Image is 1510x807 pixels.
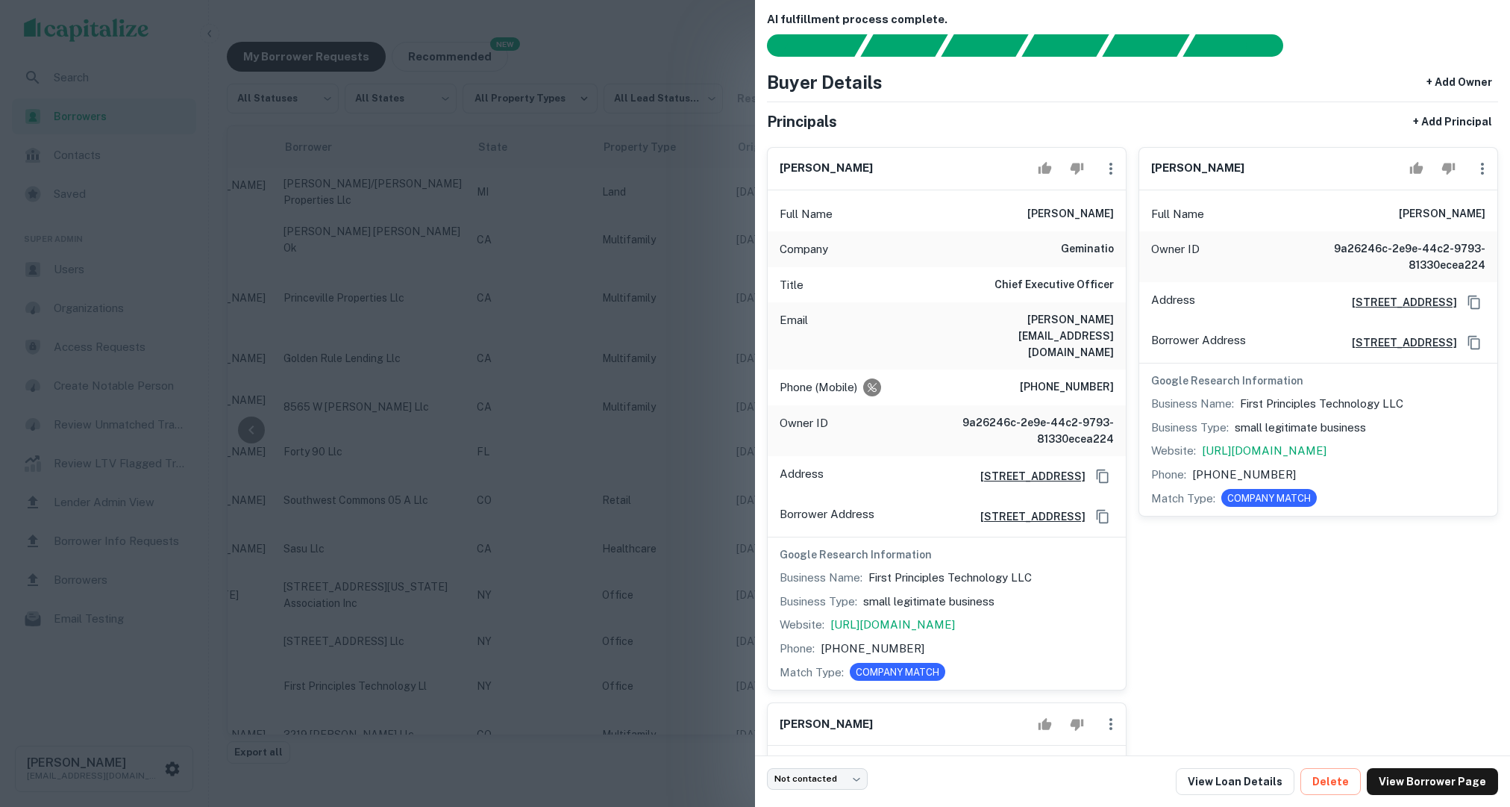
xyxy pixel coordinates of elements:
h6: [PERSON_NAME] [1151,160,1244,177]
h6: Chief Executive Officer [994,276,1114,294]
h6: Google Research Information [1151,373,1485,389]
p: Owner ID [1151,240,1200,273]
p: Phone (Mobile) [780,378,857,396]
div: Principals found, AI now looking for contact information... [1021,34,1109,57]
a: [STREET_ADDRESS] [1340,294,1457,311]
p: [PHONE_NUMBER] [821,640,924,658]
iframe: Chat Widget [1435,688,1510,759]
span: COMPANY MATCH [1221,491,1317,506]
p: Phone: [1151,466,1186,484]
a: [STREET_ADDRESS] [1340,334,1457,351]
p: small legitimate business [863,593,994,611]
p: Title [780,276,803,294]
button: Copy Address [1091,465,1114,487]
a: View Borrower Page [1367,768,1498,795]
p: Address [1151,291,1195,314]
p: Full Name [1151,205,1204,223]
button: Delete [1300,768,1361,795]
a: [STREET_ADDRESS] [968,468,1085,484]
p: Email [780,311,808,361]
a: [STREET_ADDRESS] [968,508,1085,525]
h6: Google Research Information [780,546,1114,563]
p: Business Type: [1151,419,1229,437]
button: Copy Address [1463,331,1485,354]
p: Borrower Address [780,505,874,528]
p: First Principles Technology LLC [1240,395,1403,413]
h6: [PERSON_NAME] [780,160,873,177]
h6: [PHONE_NUMBER] [1020,378,1114,396]
button: Accept [1032,709,1058,739]
h6: [PERSON_NAME] [1399,205,1485,223]
h6: geminatio [1061,240,1114,258]
button: Reject [1064,154,1090,184]
button: Copy Address [1463,291,1485,314]
a: View Loan Details [1176,768,1294,795]
div: Your request is received and processing... [860,34,947,57]
p: [PHONE_NUMBER] [1192,466,1296,484]
p: First Principles Technology LLC [868,569,1032,587]
p: Phone: [780,640,815,658]
h4: Buyer Details [767,69,883,96]
button: + Add Owner [1420,69,1498,96]
button: Reject [1435,154,1462,184]
div: AI fulfillment process complete. [1183,34,1301,57]
h6: [PERSON_NAME][EMAIL_ADDRESS][DOMAIN_NAME] [935,311,1114,361]
div: Documents found, AI parsing details... [941,34,1028,57]
button: Accept [1032,154,1058,184]
p: Match Type: [780,664,844,682]
button: + Add Principal [1407,108,1498,135]
p: Full Name [780,205,833,223]
p: Borrower Address [1151,331,1246,354]
p: small legitimate business [1235,419,1366,437]
p: Business Name: [780,569,862,587]
div: Principals found, still searching for contact information. This may take time... [1102,34,1189,57]
h5: Principals [767,110,837,133]
button: Accept [1403,154,1429,184]
h6: [PERSON_NAME] [1027,205,1114,223]
a: [URL][DOMAIN_NAME] [1202,442,1326,460]
p: Match Type: [1151,490,1215,508]
p: Business Type: [780,593,857,611]
h6: [PERSON_NAME] [780,716,873,733]
div: Requests to not be contacted at this number [863,378,881,396]
span: COMPANY MATCH [850,665,945,680]
a: [URL][DOMAIN_NAME] [830,616,955,634]
button: Copy Address [1091,505,1114,528]
h6: 9a26246c-2e9e-44c2-9793-81330ecea224 [1306,240,1485,273]
div: Sending borrower request to AI... [749,34,861,57]
p: Owner ID [780,414,828,447]
p: Address [780,465,824,487]
div: Not contacted [767,768,868,790]
p: Company [780,240,828,258]
p: Website: [780,616,824,634]
p: Business Name: [1151,395,1234,413]
h6: AI fulfillment process complete. [767,11,1498,28]
p: Website: [1151,442,1196,460]
h6: 9a26246c-2e9e-44c2-9793-81330ecea224 [935,414,1114,447]
button: Reject [1064,709,1090,739]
